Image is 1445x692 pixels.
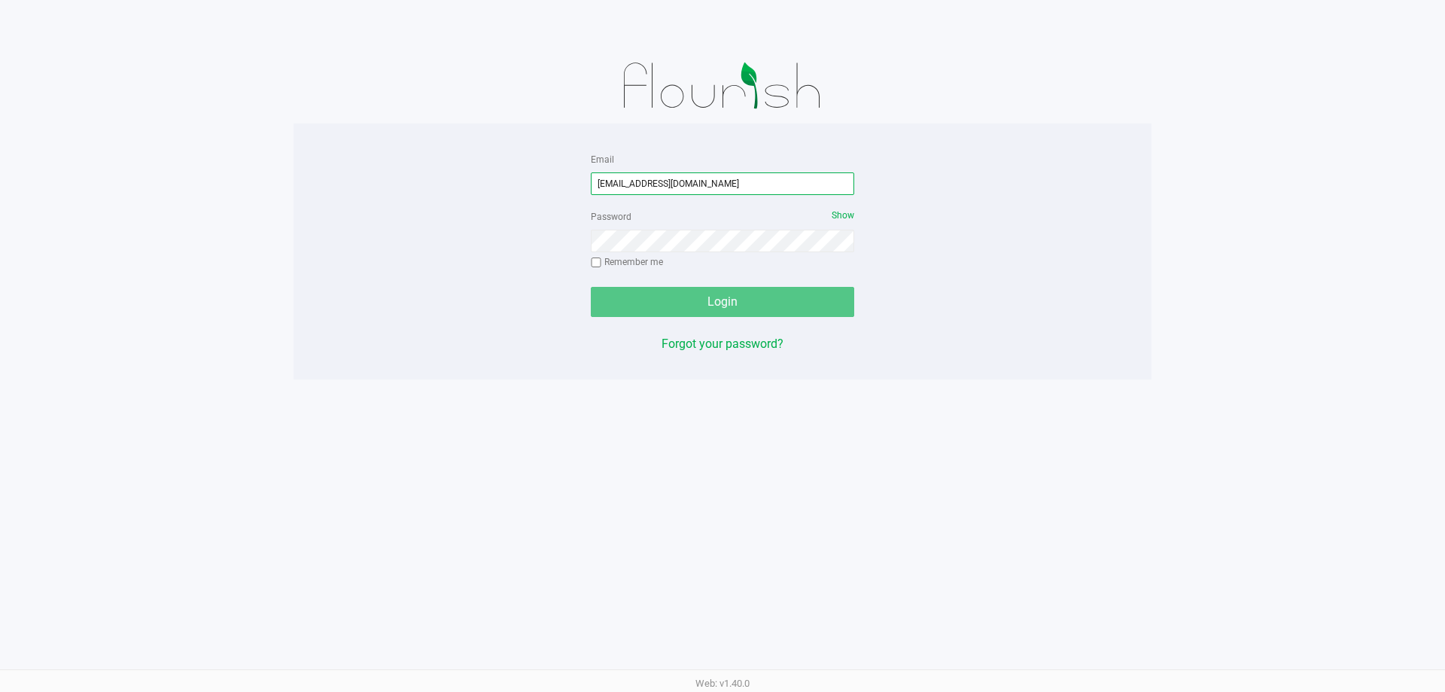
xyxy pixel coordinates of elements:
input: Remember me [591,258,601,268]
span: Web: v1.40.0 [695,678,750,689]
label: Remember me [591,255,663,269]
label: Password [591,210,631,224]
span: Show [832,210,854,221]
label: Email [591,153,614,166]
button: Forgot your password? [662,335,783,353]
